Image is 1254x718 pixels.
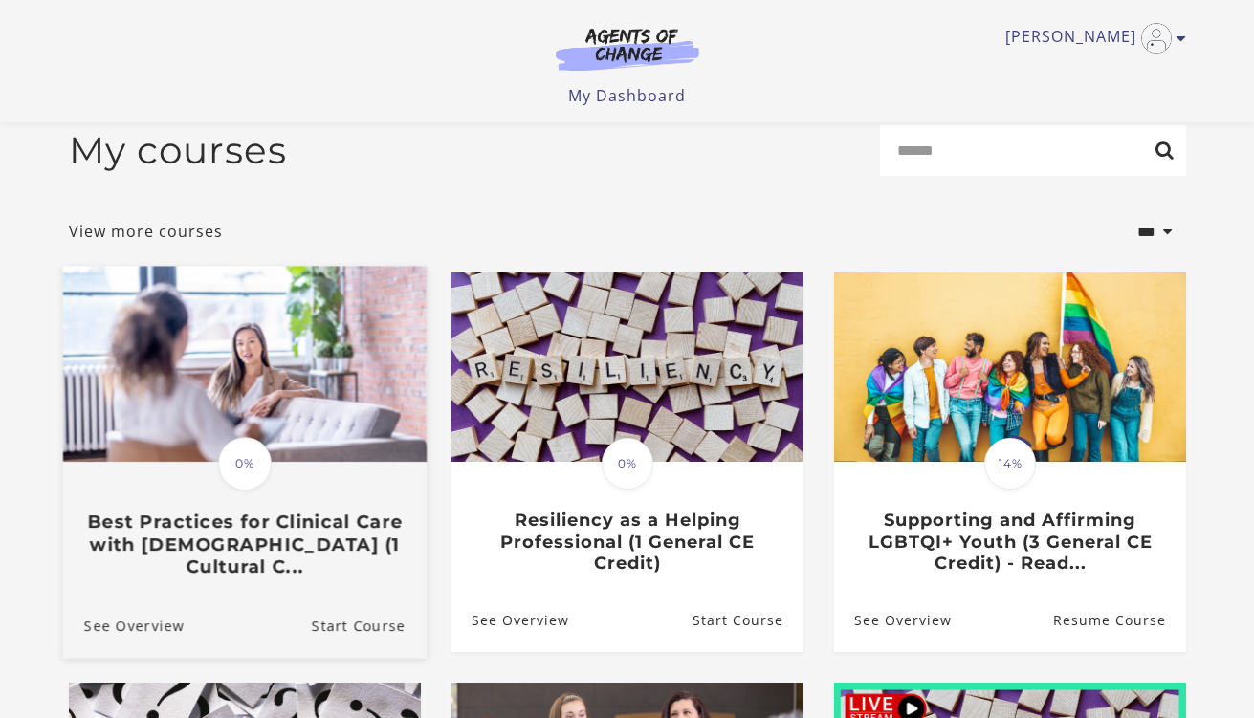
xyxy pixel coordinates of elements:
[1052,590,1185,652] a: Supporting and Affirming LGBTQI+ Youth (3 General CE Credit) - Read...: Resume Course
[311,594,426,658] a: Best Practices for Clinical Care with Asian Americans (1 Cultural C...: Resume Course
[568,85,686,106] a: My Dashboard
[692,590,803,652] a: Resiliency as a Helping Professional (1 General CE Credit): Resume Course
[854,510,1165,575] h3: Supporting and Affirming LGBTQI+ Youth (3 General CE Credit) - Read...
[451,590,569,652] a: Resiliency as a Helping Professional (1 General CE Credit): See Overview
[602,438,653,490] span: 0%
[984,438,1036,490] span: 14%
[218,437,272,490] span: 0%
[834,590,952,652] a: Supporting and Affirming LGBTQI+ Youth (3 General CE Credit) - Read...: See Overview
[83,511,405,578] h3: Best Practices for Clinical Care with [DEMOGRAPHIC_DATA] (1 Cultural C...
[69,220,223,243] a: View more courses
[1005,23,1177,54] a: Toggle menu
[69,128,287,173] h2: My courses
[62,594,184,658] a: Best Practices for Clinical Care with Asian Americans (1 Cultural C...: See Overview
[536,27,719,71] img: Agents of Change Logo
[472,510,782,575] h3: Resiliency as a Helping Professional (1 General CE Credit)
